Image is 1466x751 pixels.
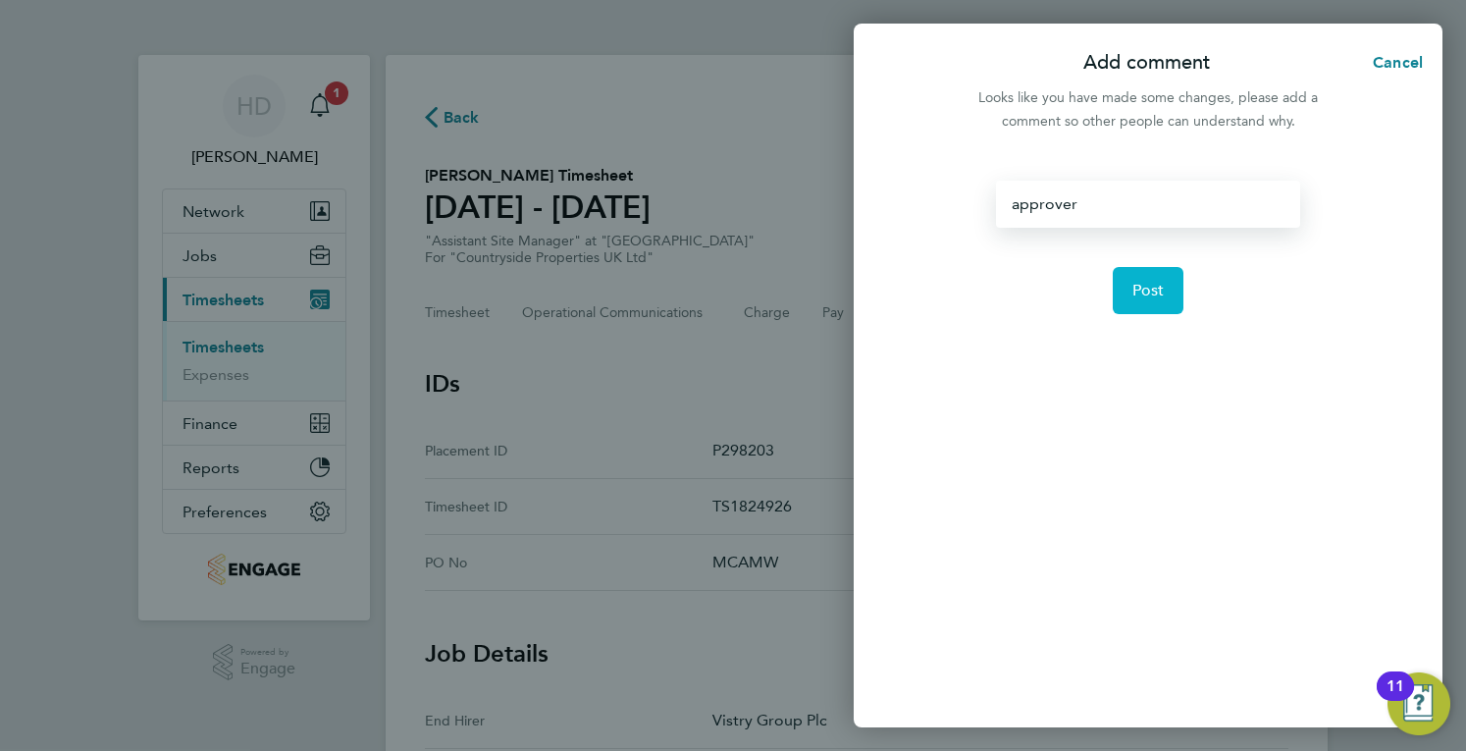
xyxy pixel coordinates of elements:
button: Post [1113,267,1184,314]
span: Post [1132,281,1165,300]
button: Cancel [1341,43,1442,82]
div: 11 [1387,686,1404,712]
p: Add comment [1083,49,1210,77]
div: approver [996,181,1299,228]
span: Cancel [1367,53,1423,72]
button: Open Resource Center, 11 new notifications [1387,672,1450,735]
div: Looks like you have made some changes, please add a comment so other people can understand why. [968,86,1329,134]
